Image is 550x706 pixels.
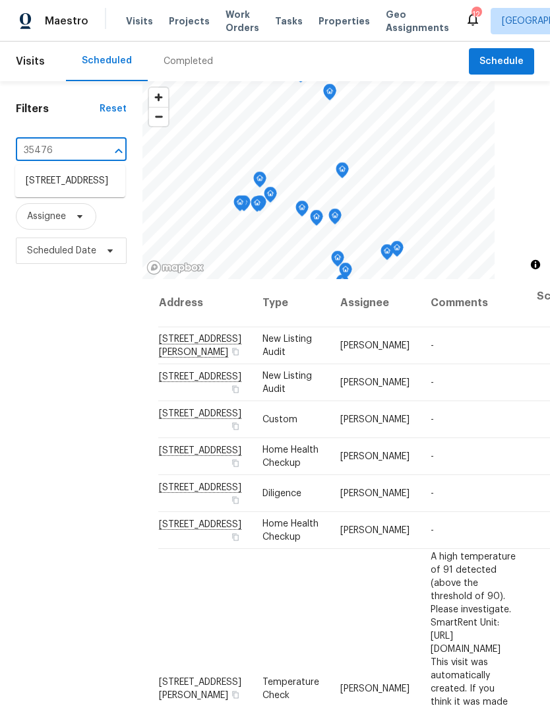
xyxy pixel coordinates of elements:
[340,415,410,424] span: [PERSON_NAME]
[264,187,277,207] div: Map marker
[340,684,410,693] span: [PERSON_NAME]
[126,15,153,28] span: Visits
[431,526,434,535] span: -
[431,415,434,424] span: -
[386,8,449,34] span: Geo Assignments
[149,107,168,126] button: Zoom out
[229,346,241,358] button: Copy Address
[252,279,330,327] th: Type
[262,415,297,424] span: Custom
[331,251,344,271] div: Map marker
[340,452,410,461] span: [PERSON_NAME]
[262,445,319,468] span: Home Health Checkup
[27,244,96,257] span: Scheduled Date
[16,102,100,115] h1: Filters
[336,162,349,183] div: Map marker
[27,210,66,223] span: Assignee
[229,383,241,395] button: Copy Address
[233,195,247,216] div: Map marker
[149,88,168,107] button: Zoom in
[528,257,543,273] button: Toggle attribution
[330,279,420,327] th: Assignee
[45,15,88,28] span: Maestro
[336,274,349,295] div: Map marker
[159,677,241,699] span: [STREET_ADDRESS][PERSON_NAME]
[431,341,434,350] span: -
[328,209,342,229] div: Map marker
[146,260,204,275] a: Mapbox homepage
[15,170,125,192] li: [STREET_ADDRESS]
[295,201,309,221] div: Map marker
[262,489,301,498] span: Diligence
[229,688,241,700] button: Copy Address
[381,244,394,265] div: Map marker
[275,16,303,26] span: Tasks
[169,15,210,28] span: Projects
[16,47,45,76] span: Visits
[16,141,90,161] input: Search for an address...
[164,55,213,68] div: Completed
[310,210,323,230] div: Map marker
[431,452,434,461] span: -
[229,457,241,469] button: Copy Address
[339,263,352,283] div: Map marker
[158,279,252,327] th: Address
[323,84,336,105] div: Map marker
[479,53,524,70] span: Schedule
[532,257,539,272] span: Toggle attribution
[251,196,264,216] div: Map marker
[142,81,495,279] canvas: Map
[420,279,526,327] th: Comments
[226,8,259,34] span: Work Orders
[469,48,534,75] button: Schedule
[229,420,241,432] button: Copy Address
[340,378,410,387] span: [PERSON_NAME]
[262,677,319,699] span: Temperature Check
[262,371,312,394] span: New Listing Audit
[229,531,241,543] button: Copy Address
[262,519,319,542] span: Home Health Checkup
[253,172,266,192] div: Map marker
[82,54,132,67] div: Scheduled
[109,142,128,160] button: Close
[253,195,266,216] div: Map marker
[431,489,434,498] span: -
[100,102,127,115] div: Reset
[262,335,312,357] span: New Listing Audit
[229,494,241,506] button: Copy Address
[431,378,434,387] span: -
[472,8,481,21] div: 12
[340,341,410,350] span: [PERSON_NAME]
[319,15,370,28] span: Properties
[340,489,410,498] span: [PERSON_NAME]
[340,526,410,535] span: [PERSON_NAME]
[390,241,404,261] div: Map marker
[323,84,336,104] div: Map marker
